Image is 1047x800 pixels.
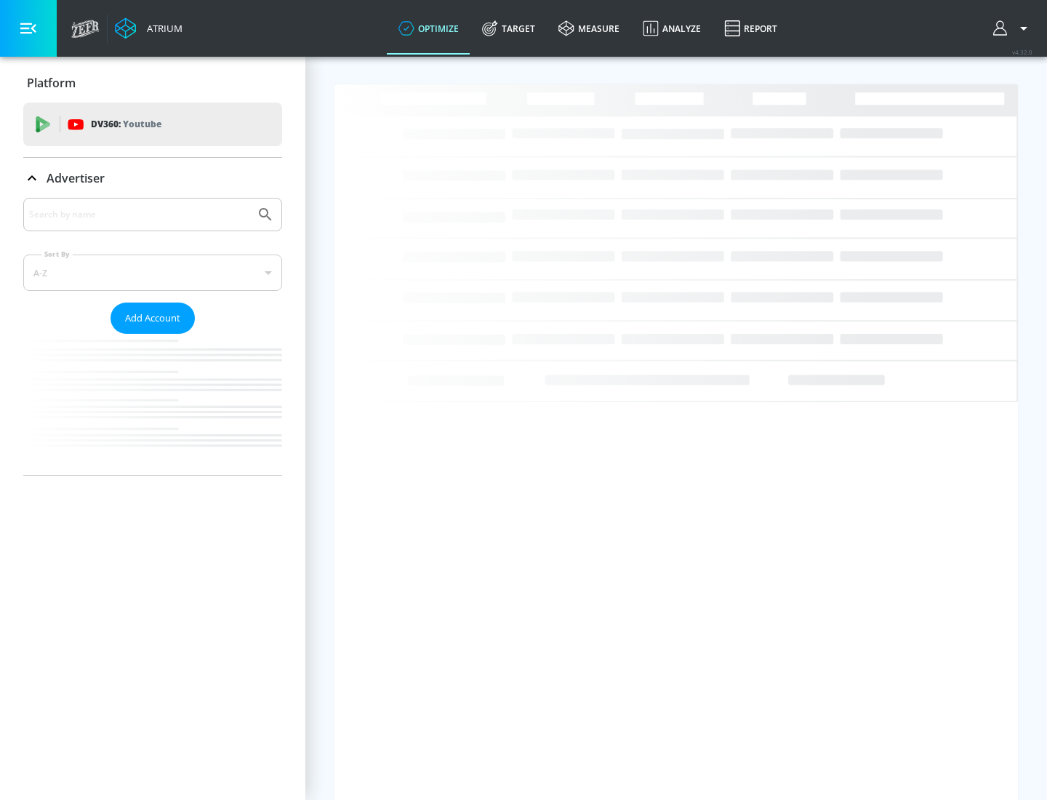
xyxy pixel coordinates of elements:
[470,2,547,55] a: Target
[141,22,182,35] div: Atrium
[125,310,180,327] span: Add Account
[23,255,282,291] div: A-Z
[123,116,161,132] p: Youtube
[91,116,161,132] p: DV360:
[27,75,76,91] p: Platform
[47,170,105,186] p: Advertiser
[23,63,282,103] div: Platform
[1012,48,1032,56] span: v 4.32.0
[23,198,282,475] div: Advertiser
[547,2,631,55] a: measure
[23,103,282,146] div: DV360: Youtube
[631,2,713,55] a: Analyze
[23,158,282,199] div: Advertiser
[115,17,182,39] a: Atrium
[387,2,470,55] a: optimize
[713,2,789,55] a: Report
[111,303,195,334] button: Add Account
[41,249,73,259] label: Sort By
[23,334,282,475] nav: list of Advertiser
[29,205,249,224] input: Search by name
